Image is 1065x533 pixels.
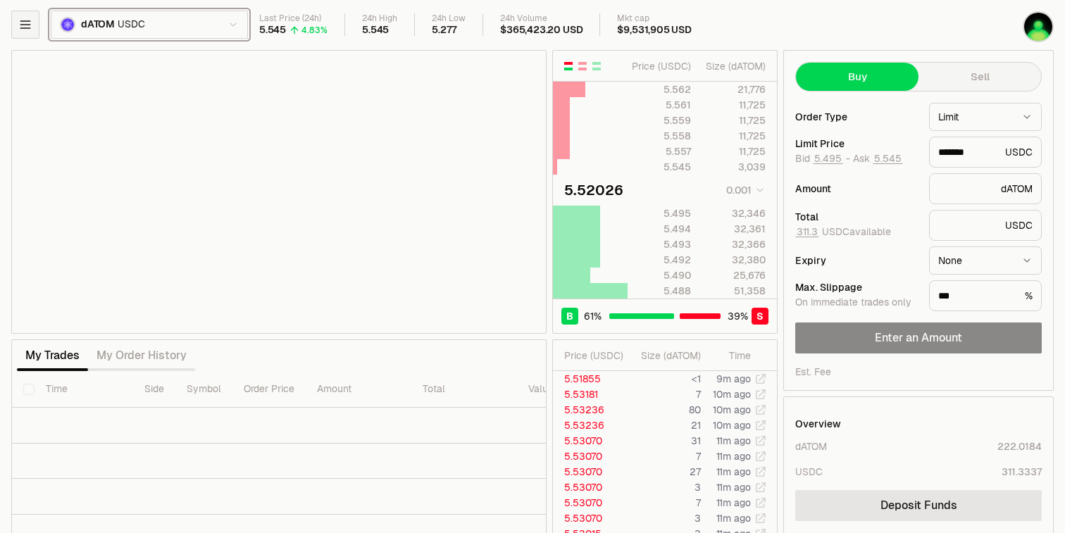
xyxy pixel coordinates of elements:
td: 5.53181 [553,387,627,402]
th: Time [35,371,133,408]
th: Side [133,371,175,408]
td: 27 [627,464,702,479]
div: 32,380 [703,253,766,267]
div: Size ( dATOM ) [703,59,766,73]
div: Total [795,212,918,222]
button: My Order History [88,341,195,370]
div: Limit Price [795,139,918,149]
div: 5.494 [628,222,691,236]
th: Order Price [232,371,306,408]
button: 5.495 [813,153,843,164]
div: 5.545 [628,160,691,174]
div: $365,423.20 USD [500,24,583,37]
div: 32,346 [703,206,766,220]
div: USDC [929,210,1042,241]
th: Total [411,371,517,408]
button: 5.545 [873,153,903,164]
div: Last Price (24h) [259,13,328,24]
button: Show Sell Orders Only [577,61,588,72]
div: USDC [929,137,1042,168]
button: Buy [796,63,918,91]
span: B [566,309,573,323]
span: Ask [853,153,903,165]
time: 9m ago [716,372,751,385]
div: Est. Fee [795,365,831,379]
iframe: Financial Chart [12,51,546,333]
span: 39 % [728,309,748,323]
div: USDC [795,465,823,479]
div: 25,676 [703,268,766,282]
div: 24h High [362,13,397,24]
div: 11,725 [703,98,766,112]
div: On immediate trades only [795,296,918,309]
div: $9,531,905 USD [617,24,691,37]
td: 31 [627,433,702,449]
span: USDC [118,18,144,31]
div: 32,366 [703,237,766,251]
div: 24h Low [432,13,466,24]
td: 5.53070 [553,495,627,510]
span: USDC available [795,225,891,238]
div: 4.83% [301,25,328,36]
button: None [929,246,1042,275]
div: 5.562 [628,82,691,96]
div: 222.0184 [997,439,1042,453]
div: 5.488 [628,284,691,298]
td: 80 [627,402,702,418]
img: dATOM Logo [61,18,74,31]
div: 11,725 [703,129,766,143]
div: % [929,280,1042,311]
div: 5.490 [628,268,691,282]
th: Symbol [175,371,232,408]
button: Show Buy Orders Only [591,61,602,72]
div: 21,776 [703,82,766,96]
div: 5.558 [628,129,691,143]
button: Sell [918,63,1041,91]
td: 5.53236 [553,418,627,433]
time: 10m ago [713,403,751,416]
div: 5.559 [628,113,691,127]
td: 7 [627,387,702,402]
div: Mkt cap [617,13,691,24]
div: 5.495 [628,206,691,220]
a: Deposit Funds [795,490,1042,521]
div: Overview [795,417,841,431]
span: Bid - [795,153,850,165]
div: 5.52026 [564,180,623,200]
div: Price ( USDC ) [628,59,691,73]
td: 5.51855 [553,371,627,387]
time: 11m ago [716,434,751,447]
button: Select all [23,384,35,395]
td: 5.53236 [553,402,627,418]
div: 5.493 [628,237,691,251]
button: 0.001 [722,182,766,199]
div: Max. Slippage [795,282,918,292]
button: Limit [929,103,1042,131]
div: Price ( USDC ) [564,349,626,363]
span: S [756,309,764,323]
time: 11m ago [716,450,751,463]
span: dATOM [81,18,115,31]
div: 5.545 [362,24,389,37]
time: 11m ago [716,465,751,478]
div: 3,039 [703,160,766,174]
div: 5.557 [628,144,691,158]
time: 11m ago [716,481,751,494]
button: 311.3 [795,226,819,237]
td: 3 [627,510,702,526]
td: 7 [627,495,702,510]
div: Time [713,349,751,363]
span: 61 % [584,309,602,323]
td: 7 [627,449,702,464]
td: 3 [627,479,702,495]
td: 5.53070 [553,510,627,526]
time: 11m ago [716,496,751,509]
div: 5.561 [628,98,691,112]
button: Show Buy and Sell Orders [563,61,574,72]
div: 24h Volume [500,13,583,24]
div: 311.3337 [1002,465,1042,479]
div: Expiry [795,256,918,265]
div: 5.492 [628,253,691,267]
td: 5.53070 [553,479,627,495]
button: My Trades [17,341,88,370]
